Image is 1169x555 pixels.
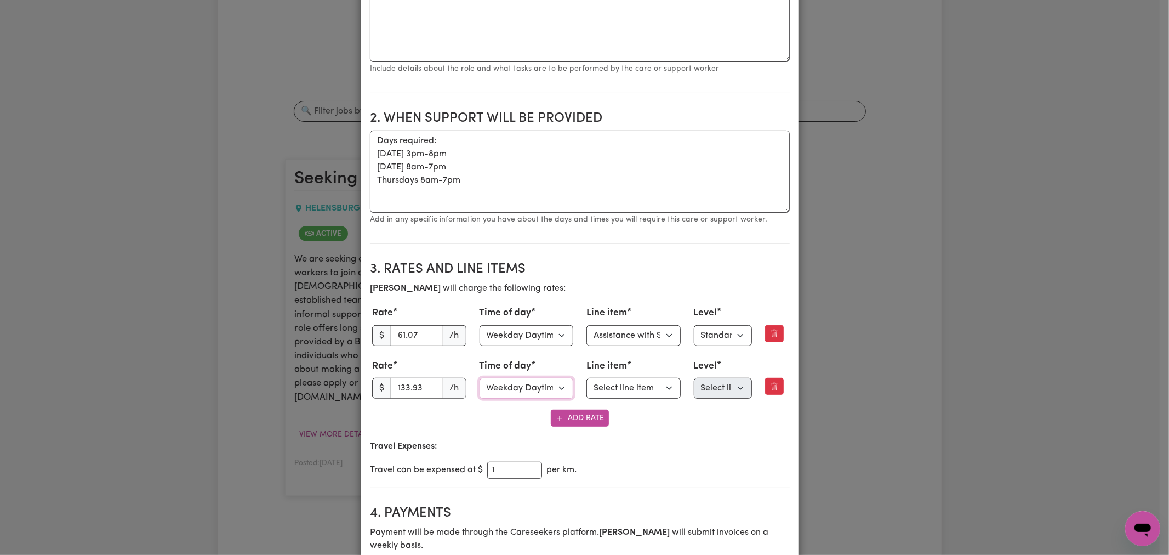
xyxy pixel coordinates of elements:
small: Add in any specific information you have about the days and times you will require this care or s... [370,216,767,224]
textarea: Days required: [DATE] 3pm-8pm [DATE] 8am-7pm Thursdays 8am-7pm [370,131,790,213]
label: Time of day [480,306,532,320]
label: Level [694,359,717,373]
h2: 2. When support will be provided [370,111,790,127]
span: /h [443,378,466,399]
h2: 3. Rates and Line Items [370,262,790,277]
button: Remove this rate [765,325,784,342]
iframe: Button to launch messaging window [1125,511,1160,546]
small: Include details about the role and what tasks are to be performed by the care or support worker [370,65,719,73]
p: Payment will be made through the Careseekers platform. will submit invoices on a weekly basis. [370,526,790,552]
label: Rate [372,359,393,373]
h2: 4. Payments [370,506,790,522]
span: per km. [546,463,577,477]
button: Add Rate [551,410,609,427]
button: Remove this rate [765,378,784,395]
label: Rate [372,306,393,320]
label: Level [694,306,717,320]
b: Travel Expenses: [370,442,437,451]
span: Travel can be expensed at $ [370,463,483,477]
b: [PERSON_NAME] [599,528,672,537]
input: 0.00 [391,325,443,346]
span: $ [372,325,391,346]
input: 0.00 [391,378,443,399]
b: [PERSON_NAME] [370,284,443,293]
label: Time of day [480,359,532,373]
span: /h [443,325,466,346]
span: $ [372,378,391,399]
p: will charge the following rates: [370,282,790,295]
label: Line item [586,306,627,320]
label: Line item [586,359,627,373]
